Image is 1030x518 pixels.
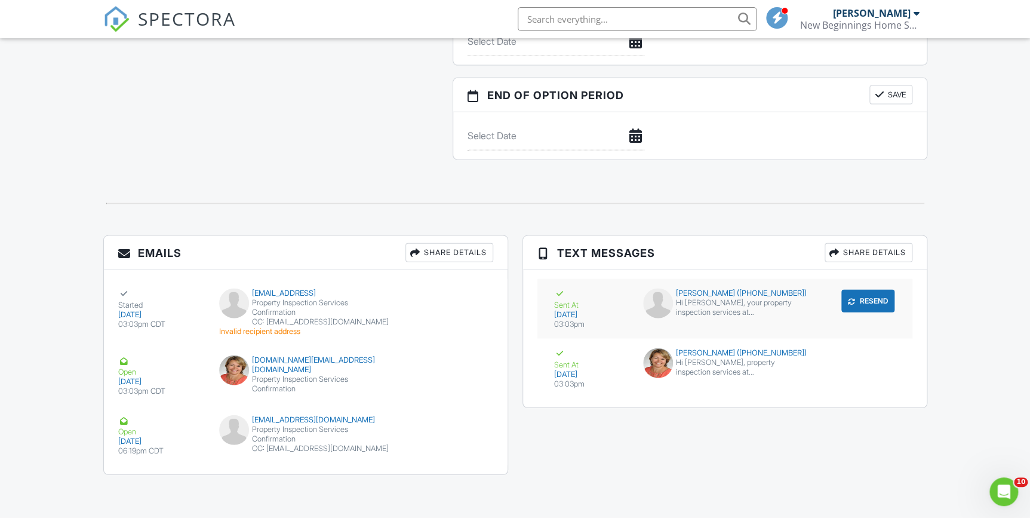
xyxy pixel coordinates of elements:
[219,355,392,375] div: [DOMAIN_NAME][EMAIL_ADDRESS][DOMAIN_NAME]
[523,236,927,270] h3: Text Messages
[833,7,911,19] div: [PERSON_NAME]
[103,16,236,41] a: SPECTORA
[219,425,392,444] div: Property Inspection Services Confirmation
[405,243,493,262] div: Share Details
[118,437,205,446] div: [DATE]
[118,289,205,310] div: Started
[643,348,673,378] img: data
[219,317,392,327] div: CC: [EMAIL_ADDRESS][DOMAIN_NAME]
[643,289,807,298] div: [PERSON_NAME] ([PHONE_NUMBER])
[104,236,508,270] h3: Emails
[554,320,629,329] div: 03:03pm
[869,85,912,105] button: Save
[643,348,807,358] div: [PERSON_NAME] ([PHONE_NUMBER])
[537,279,912,339] a: Sent At [DATE] 03:03pm [PERSON_NAME] ([PHONE_NUMBER]) Hi [PERSON_NAME], your property inspection ...
[537,339,912,399] a: Sent At [DATE] 03:03pm [PERSON_NAME] ([PHONE_NUMBER]) Hi [PERSON_NAME], property inspection servi...
[554,379,629,389] div: 03:03pm
[219,289,392,298] div: [EMAIL_ADDRESS]
[118,387,205,396] div: 03:03pm CDT
[676,298,807,317] div: Hi [PERSON_NAME], your property inspection services at [STREET_ADDRESS] are scheduled for [DATE] ...
[219,444,392,453] div: CC: [EMAIL_ADDRESS][DOMAIN_NAME]
[219,327,392,336] div: Invalid recipient address
[800,19,920,31] div: New Beginnings Home Services, LLC
[468,27,644,56] input: Select Date
[118,310,205,320] div: [DATE]
[841,290,894,312] button: Resend
[554,348,629,370] div: Sent At
[219,289,249,318] img: default-user-f0147aede5fd5fa78ca7ade42f37bd4542148d508eef1c3d3ea960f66861d68b.jpg
[219,415,249,445] img: default-user-f0147aede5fd5fa78ca7ade42f37bd4542148d508eef1c3d3ea960f66861d68b.jpg
[104,406,508,465] a: Open [DATE] 06:19pm CDT [EMAIL_ADDRESS][DOMAIN_NAME] Property Inspection Services Confirmation CC...
[554,310,629,320] div: [DATE]
[989,477,1018,506] iframe: Intercom live chat
[219,298,392,317] div: Property Inspection Services Confirmation
[1014,477,1028,487] span: 10
[676,358,807,377] div: Hi [PERSON_NAME], property inspection services at [STREET_ADDRESS] are scheduled for your client ...
[518,7,757,31] input: Search everything...
[554,370,629,379] div: [DATE]
[118,320,205,329] div: 03:03pm CDT
[118,415,205,437] div: Open
[219,355,249,385] img: data
[138,6,236,31] span: SPECTORA
[219,415,392,425] div: [EMAIL_ADDRESS][DOMAIN_NAME]
[219,375,392,394] div: Property Inspection Services Confirmation
[103,6,130,32] img: The Best Home Inspection Software - Spectora
[104,279,508,346] a: Started [DATE] 03:03pm CDT [EMAIL_ADDRESS] Property Inspection Services Confirmation CC: [EMAIL_A...
[468,121,644,151] input: Select Date
[554,289,629,310] div: Sent At
[487,87,624,103] span: End of Option Period
[118,446,205,456] div: 06:19pm CDT
[825,243,912,262] div: Share Details
[104,346,508,406] a: Open [DATE] 03:03pm CDT [DOMAIN_NAME][EMAIL_ADDRESS][DOMAIN_NAME] Property Inspection Services Co...
[118,377,205,387] div: [DATE]
[643,289,673,318] img: default-user-f0147aede5fd5fa78ca7ade42f37bd4542148d508eef1c3d3ea960f66861d68b.jpg
[118,355,205,377] div: Open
